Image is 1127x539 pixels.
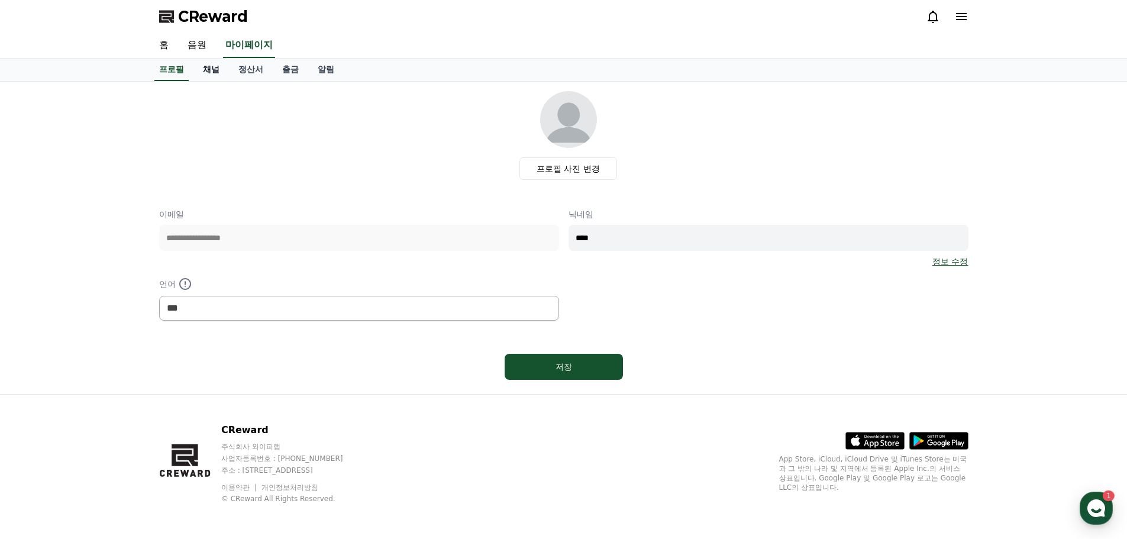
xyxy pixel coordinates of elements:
[120,375,124,384] span: 1
[221,454,366,463] p: 사업자등록번호 : [PHONE_NUMBER]
[159,208,559,220] p: 이메일
[505,354,623,380] button: 저장
[178,7,248,26] span: CReward
[932,256,968,267] a: 정보 수정
[221,494,366,504] p: © CReward All Rights Reserved.
[159,7,248,26] a: CReward
[183,393,197,402] span: 설정
[37,393,44,402] span: 홈
[261,483,318,492] a: 개인정보처리방침
[519,157,617,180] label: 프로필 사진 변경
[193,59,229,81] a: 채널
[153,375,227,405] a: 설정
[779,454,968,492] p: App Store, iCloud, iCloud Drive 및 iTunes Store는 미국과 그 밖의 나라 및 지역에서 등록된 Apple Inc.의 서비스 상표입니다. Goo...
[221,483,259,492] a: 이용약관
[78,375,153,405] a: 1대화
[150,33,178,58] a: 홈
[229,59,273,81] a: 정산서
[221,423,366,437] p: CReward
[178,33,216,58] a: 음원
[308,59,344,81] a: 알림
[569,208,968,220] p: 닉네임
[540,91,597,148] img: profile_image
[223,33,275,58] a: 마이페이지
[4,375,78,405] a: 홈
[221,442,366,451] p: 주식회사 와이피랩
[273,59,308,81] a: 출금
[154,59,189,81] a: 프로필
[159,277,559,291] p: 언어
[108,393,122,403] span: 대화
[221,466,366,475] p: 주소 : [STREET_ADDRESS]
[528,361,599,373] div: 저장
